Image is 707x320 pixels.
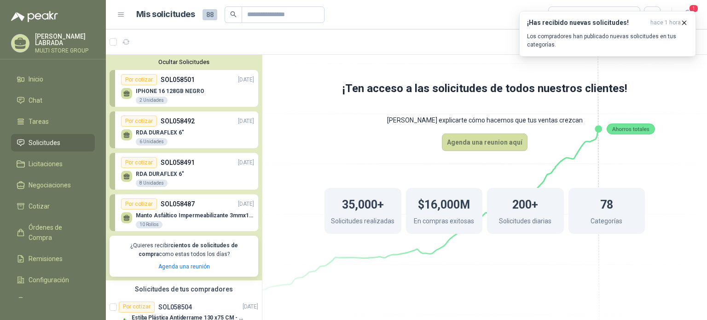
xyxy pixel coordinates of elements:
[442,134,527,151] button: Agenda una reunion aquí
[11,219,95,246] a: Órdenes de Compra
[512,193,538,214] h1: 200+
[121,74,157,85] div: Por cotizar
[136,221,162,228] div: 10 Rollos
[119,302,155,313] div: Por cotizar
[136,171,184,177] p: RDA DURAFLEX 6"
[650,19,681,27] span: hace 1 hora
[11,271,95,289] a: Configuración
[158,263,210,270] a: Agenda una reunión
[139,242,238,257] b: cientos de solicitudes de compra
[121,157,157,168] div: Por cotizar
[11,134,95,151] a: Solicitudes
[29,138,60,148] span: Solicitudes
[238,76,254,84] p: [DATE]
[238,158,254,167] p: [DATE]
[29,159,63,169] span: Licitaciones
[554,10,574,20] div: Todas
[35,48,95,53] p: MULTI STORE GROUP
[29,95,42,105] span: Chat
[519,11,696,57] button: ¡Has recibido nuevas solicitudes!hace 1 hora Los compradores han publicado nuevas solicitudes en ...
[689,4,699,13] span: 1
[11,292,95,310] a: Manuales y ayuda
[600,193,613,214] h1: 78
[499,216,551,228] p: Solicitudes diarias
[29,254,63,264] span: Remisiones
[29,74,43,84] span: Inicio
[11,176,95,194] a: Negociaciones
[11,198,95,215] a: Cotizar
[203,9,217,20] span: 88
[136,8,195,21] h1: Mis solicitudes
[110,153,258,190] a: Por cotizarSOL058491[DATE] RDA DURAFLEX 6"8 Unidades
[29,201,50,211] span: Cotizar
[121,198,157,209] div: Por cotizar
[29,296,81,306] span: Manuales y ayuda
[110,70,258,107] a: Por cotizarSOL058501[DATE] IPHONE 16 128GB NEGRO2 Unidades
[161,75,195,85] p: SOL058501
[29,180,71,190] span: Negociaciones
[11,155,95,173] a: Licitaciones
[342,193,384,214] h1: 35,000+
[35,33,95,46] p: [PERSON_NAME] LABRADA
[136,129,184,136] p: RDA DURAFLEX 6"
[106,55,262,280] div: Ocultar SolicitudesPor cotizarSOL058501[DATE] IPHONE 16 128GB NEGRO2 UnidadesPor cotizarSOL058492...
[238,117,254,126] p: [DATE]
[110,58,258,65] button: Ocultar Solicitudes
[136,212,254,219] p: Manto Asfáltico Impermeabilizante 3mmx10m2
[158,304,192,310] p: SOL058504
[679,6,696,23] button: 1
[11,11,58,22] img: Logo peakr
[11,113,95,130] a: Tareas
[29,116,49,127] span: Tareas
[527,19,647,27] h3: ¡Has recibido nuevas solicitudes!
[230,11,237,17] span: search
[29,275,69,285] span: Configuración
[414,216,474,228] p: En compras exitosas
[136,97,168,104] div: 2 Unidades
[11,92,95,109] a: Chat
[238,200,254,209] p: [DATE]
[418,193,470,214] h1: $16,000M
[29,222,86,243] span: Órdenes de Compra
[136,138,168,145] div: 6 Unidades
[115,241,253,259] p: ¿Quieres recibir como estas todos los días?
[331,216,394,228] p: Solicitudes realizadas
[110,111,258,148] a: Por cotizarSOL058492[DATE] RDA DURAFLEX 6"6 Unidades
[11,250,95,268] a: Remisiones
[161,157,195,168] p: SOL058491
[161,199,195,209] p: SOL058487
[161,116,195,126] p: SOL058492
[136,88,204,94] p: IPHONE 16 128GB NEGRO
[121,116,157,127] div: Por cotizar
[106,280,262,298] div: Solicitudes de tus compradores
[243,303,258,311] p: [DATE]
[527,32,688,49] p: Los compradores han publicado nuevas solicitudes en tus categorías.
[11,70,95,88] a: Inicio
[110,194,258,231] a: Por cotizarSOL058487[DATE] Manto Asfáltico Impermeabilizante 3mmx10m210 Rollos
[591,216,622,228] p: Categorías
[136,180,168,187] div: 8 Unidades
